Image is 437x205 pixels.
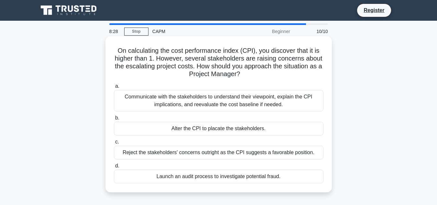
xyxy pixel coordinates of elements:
[237,25,294,38] div: Beginner
[115,139,119,144] span: c.
[115,83,119,89] span: a.
[115,115,119,120] span: b.
[294,25,332,38] div: 10/10
[115,163,119,168] span: d.
[114,90,323,111] div: Communicate with the stakeholders to understand their viewpoint, explain the CPI implications, an...
[105,25,124,38] div: 8:28
[113,47,324,78] h5: On calculating the cost performance index (CPI), you discover that it is higher than 1. However, ...
[114,146,323,159] div: Reject the stakeholders' concerns outright as the CPI suggests a favorable position.
[114,122,323,135] div: Alter the CPI to placate the stakeholders.
[360,6,388,14] a: Register
[148,25,237,38] div: CAPM
[124,28,148,36] a: Stop
[114,170,323,183] div: Launch an audit process to investigate potential fraud.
